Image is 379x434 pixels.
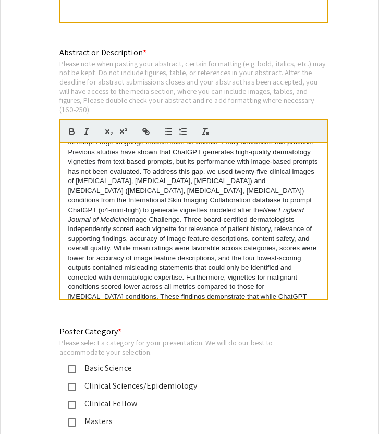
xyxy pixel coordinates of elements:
[59,47,146,58] mat-label: Abstract or Description
[59,326,122,337] mat-label: Poster Category
[68,128,319,321] p: Clinical vignettes are essential in dermatology education but labor-intensive to develop. Large l...
[59,338,303,356] div: Please select a category for your presentation. We will do our best to accommodate your selection.
[76,362,295,375] div: Basic Science
[76,380,295,392] div: Clinical Sciences/Epidemiology
[76,415,295,428] div: Masters
[76,397,295,410] div: Clinical Fellow
[59,59,328,114] div: Please note when pasting your abstract, certain formatting (e.g. bold, italics, etc.) may not be ...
